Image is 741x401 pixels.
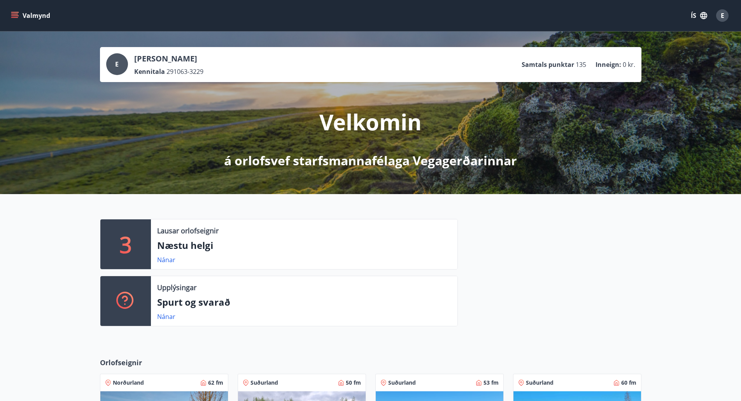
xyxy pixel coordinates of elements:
[483,379,499,387] span: 53 fm
[157,282,196,292] p: Upplýsingar
[134,53,203,64] p: [PERSON_NAME]
[134,67,165,76] p: Kennitala
[621,379,636,387] span: 60 fm
[119,229,132,259] p: 3
[623,60,635,69] span: 0 kr.
[713,6,732,25] button: E
[157,296,451,309] p: Spurt og svarað
[388,379,416,387] span: Suðurland
[157,312,175,321] a: Nánar
[208,379,223,387] span: 62 fm
[687,9,711,23] button: ÍS
[522,60,574,69] p: Samtals punktar
[596,60,621,69] p: Inneign :
[157,226,219,236] p: Lausar orlofseignir
[113,379,144,387] span: Norðurland
[251,379,278,387] span: Suðurland
[526,379,554,387] span: Suðurland
[576,60,586,69] span: 135
[346,379,361,387] span: 50 fm
[166,67,203,76] span: 291063-3229
[224,152,517,169] p: á orlofsvef starfsmannafélaga Vegagerðarinnar
[157,239,451,252] p: Næstu helgi
[157,256,175,264] a: Nánar
[9,9,53,23] button: menu
[319,107,422,137] p: Velkomin
[100,357,142,368] span: Orlofseignir
[721,11,724,20] span: E
[115,60,119,68] span: E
